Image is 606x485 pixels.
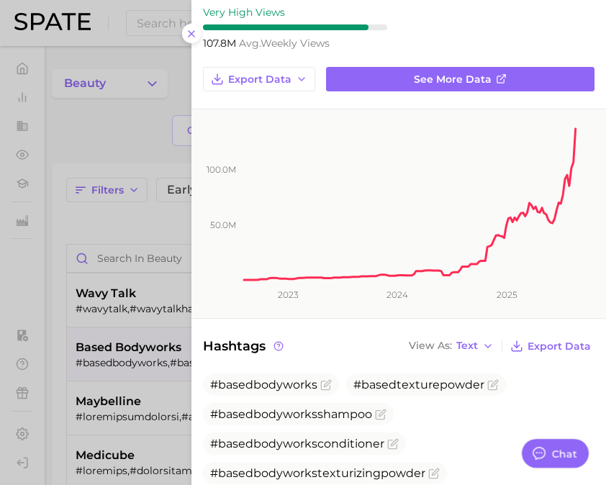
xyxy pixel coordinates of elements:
span: Hashtags [203,336,286,356]
span: 107.8m [203,37,239,50]
span: #basedbodyworksconditioner [210,437,384,450]
button: Flag as miscategorized or irrelevant [428,468,440,479]
span: #basedbodyworks [210,378,317,391]
span: Text [456,342,478,350]
span: See more data [414,73,492,86]
span: #basedbodyworkstexturizingpowder [210,466,425,480]
button: Flag as miscategorized or irrelevant [375,409,386,420]
tspan: 50.0m [210,219,236,230]
tspan: 2025 [497,289,517,300]
tspan: 2024 [386,289,408,300]
div: 9 / 10 [203,24,387,30]
span: Export Data [228,73,291,86]
span: Export Data [528,340,591,353]
span: #basedtexturepowder [353,378,484,391]
button: Flag as miscategorized or irrelevant [387,438,399,450]
span: #basedbodyworksshampoo [210,407,372,421]
tspan: 2023 [278,289,299,300]
button: Flag as miscategorized or irrelevant [320,379,332,391]
button: Export Data [203,67,315,91]
button: Export Data [507,336,594,356]
button: View AsText [405,337,497,355]
span: weekly views [239,37,330,50]
div: Very High Views [203,6,387,19]
button: Flag as miscategorized or irrelevant [487,379,499,391]
span: View As [409,342,452,350]
tspan: 100.0m [207,164,236,175]
a: See more data [326,67,594,91]
abbr: average [239,37,261,50]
